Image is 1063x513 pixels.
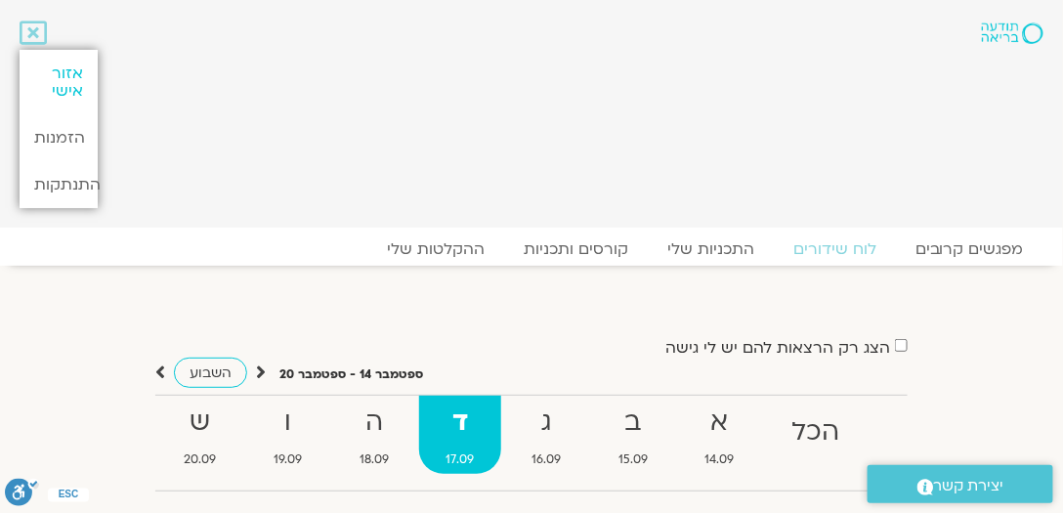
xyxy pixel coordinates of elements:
[419,401,501,445] strong: ד
[20,114,98,161] a: הזמנות
[765,410,867,454] strong: הכל
[592,396,675,474] a: ב15.09
[419,396,501,474] a: ד17.09
[648,239,774,259] a: התכניות שלי
[592,449,675,470] span: 15.09
[592,401,675,445] strong: ב
[333,449,416,470] span: 18.09
[419,449,501,470] span: 17.09
[679,401,762,445] strong: א
[333,401,416,445] strong: ה
[505,401,588,445] strong: ג
[765,396,867,474] a: הכל
[157,449,243,470] span: 20.09
[157,396,243,474] a: ש20.09
[679,396,762,474] a: א14.09
[504,239,648,259] a: קורסים ותכניות
[247,401,329,445] strong: ו
[333,396,416,474] a: ה18.09
[247,449,329,470] span: 19.09
[868,465,1053,503] a: יצירת קשר
[20,50,98,114] a: אזור אישי
[190,363,232,382] span: השבוע
[934,473,1004,499] span: יצירת קשר
[665,339,890,357] label: הצג רק הרצאות להם יש לי גישה
[679,449,762,470] span: 14.09
[174,358,247,388] a: השבוע
[505,396,588,474] a: ג16.09
[247,396,329,474] a: ו19.09
[279,364,423,385] p: ספטמבר 14 - ספטמבר 20
[367,239,504,259] a: ההקלטות שלי
[157,401,243,445] strong: ש
[774,239,896,259] a: לוח שידורים
[896,239,1043,259] a: מפגשים קרובים
[20,161,98,208] a: התנתקות
[505,449,588,470] span: 16.09
[20,239,1043,259] nav: Menu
